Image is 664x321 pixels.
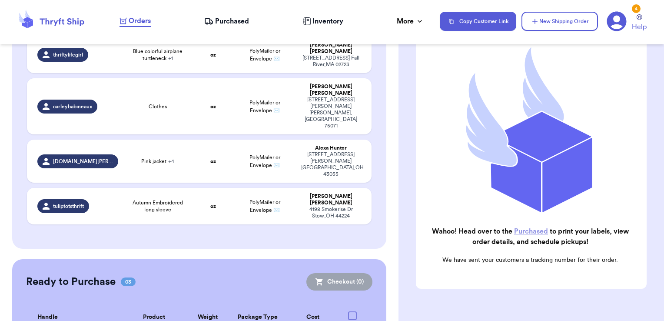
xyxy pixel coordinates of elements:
[53,158,113,165] span: [DOMAIN_NAME][PERSON_NAME]
[306,273,372,291] button: Checkout (0)
[301,55,362,68] div: [STREET_ADDRESS] Fall River , MA 02723
[440,12,516,31] button: Copy Customer Link
[210,52,216,57] strong: oz
[210,204,216,209] strong: oz
[129,48,187,62] span: Blue colorful airplane turtleneck
[632,4,641,13] div: 4
[301,151,362,177] div: [STREET_ADDRESS][PERSON_NAME] [GEOGRAPHIC_DATA] , OH 43055
[210,104,216,109] strong: oz
[303,16,343,27] a: Inventory
[149,103,167,110] span: Clothes
[129,16,151,26] span: Orders
[301,206,362,219] div: 4198 Smokerise Dr Stow , OH 44224
[204,16,249,27] a: Purchased
[607,11,627,31] a: 4
[397,16,424,27] div: More
[632,14,647,32] a: Help
[141,158,174,165] span: Pink jacket
[249,48,280,61] span: PolyMailer or Envelope ✉️
[249,155,280,168] span: PolyMailer or Envelope ✉️
[249,100,280,113] span: PolyMailer or Envelope ✉️
[53,51,83,58] span: thriftylifegirl
[53,203,84,210] span: tuliptotsthrift
[312,16,343,27] span: Inventory
[168,159,174,164] span: + 4
[210,159,216,164] strong: oz
[301,42,362,55] div: [PERSON_NAME] [PERSON_NAME]
[121,278,136,286] span: 03
[26,275,116,289] h2: Ready to Purchase
[53,103,92,110] span: carleybabineaux
[301,193,362,206] div: [PERSON_NAME] [PERSON_NAME]
[301,97,362,129] div: [STREET_ADDRESS][PERSON_NAME] [PERSON_NAME] , [GEOGRAPHIC_DATA] 75071
[632,22,647,32] span: Help
[129,199,187,213] span: Autumn Embroidered long sleeve
[120,16,151,27] a: Orders
[521,12,598,31] button: New Shipping Order
[423,226,638,247] h2: Wahoo! Head over to the to print your labels, view order details, and schedule pickups!
[249,200,280,213] span: PolyMailer or Envelope ✉️
[423,256,638,264] p: We have sent your customers a tracking number for their order.
[215,16,249,27] span: Purchased
[168,56,173,61] span: + 1
[301,145,362,151] div: Alexa Hunter
[514,228,548,235] a: Purchased
[301,84,362,97] div: [PERSON_NAME] [PERSON_NAME]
